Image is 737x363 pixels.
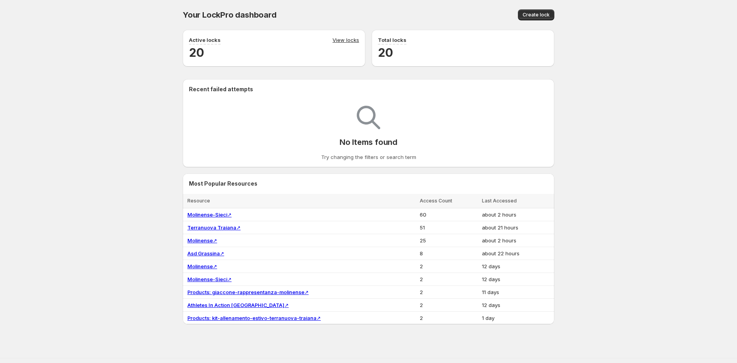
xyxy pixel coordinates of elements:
td: 51 [417,221,480,234]
td: 12 days [480,299,554,312]
td: about 22 hours [480,247,554,260]
a: Terranuova Traiana↗ [187,224,241,231]
span: Resource [187,198,210,204]
td: about 21 hours [480,221,554,234]
a: Molinense↗ [187,263,217,269]
p: No Items found [340,137,397,147]
a: Molinense-Sieci↗ [187,211,232,218]
a: Asd Grassina↗ [187,250,224,256]
td: 2 [417,260,480,273]
td: 2 [417,312,480,325]
span: Create lock [523,12,550,18]
a: Molinense↗ [187,237,217,244]
h2: 20 [378,45,548,60]
td: 60 [417,208,480,221]
h2: Most Popular Resources [189,180,548,188]
td: 2 [417,286,480,299]
a: Athletes In Action [GEOGRAPHIC_DATA]↗ [187,302,289,308]
a: Products: kit-allenamento-estivo-terranuova-traiana↗ [187,315,321,321]
button: Create lock [518,9,554,20]
h2: 20 [189,45,359,60]
a: Products: giaccone-rappresentanza-molinense↗ [187,289,309,295]
td: 8 [417,247,480,260]
td: 12 days [480,260,554,273]
a: Molinense-Sieci↗ [187,276,232,282]
a: View locks [333,36,359,45]
td: 2 [417,299,480,312]
h2: Recent failed attempts [189,85,253,93]
td: 11 days [480,286,554,299]
td: 1 day [480,312,554,325]
td: 2 [417,273,480,286]
td: about 2 hours [480,234,554,247]
td: 25 [417,234,480,247]
span: Your LockPro dashboard [183,10,277,20]
td: about 2 hours [480,208,554,221]
p: Total locks [378,36,406,44]
td: 12 days [480,273,554,286]
img: Empty search results [357,106,380,129]
span: Access Count [420,198,452,204]
p: Try changing the filters or search term [321,153,416,161]
p: Active locks [189,36,221,44]
span: Last Accessed [482,198,517,204]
